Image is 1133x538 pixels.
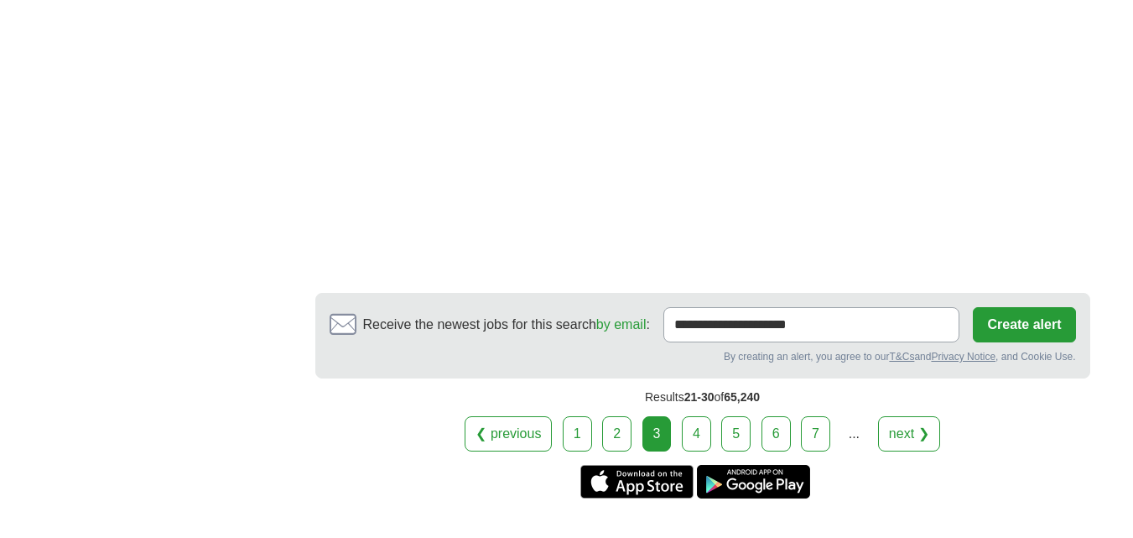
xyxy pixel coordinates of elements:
button: Create alert [973,307,1075,342]
a: Get the Android app [697,465,810,499]
a: 4 [682,416,711,452]
div: By creating an alert, you agree to our and , and Cookie Use. [330,349,1076,364]
span: 21-30 [684,390,715,404]
a: T&Cs [889,351,914,363]
span: 65,240 [724,390,760,404]
div: ... [837,417,871,451]
a: Get the iPhone app [580,465,694,499]
a: 1 [563,416,592,452]
a: 7 [801,416,830,452]
div: Results of [315,379,1090,416]
a: 6 [761,416,791,452]
a: 5 [721,416,751,452]
a: next ❯ [878,416,940,452]
a: ❮ previous [465,416,552,452]
a: 2 [602,416,631,452]
div: 3 [642,416,672,452]
a: Privacy Notice [931,351,995,363]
